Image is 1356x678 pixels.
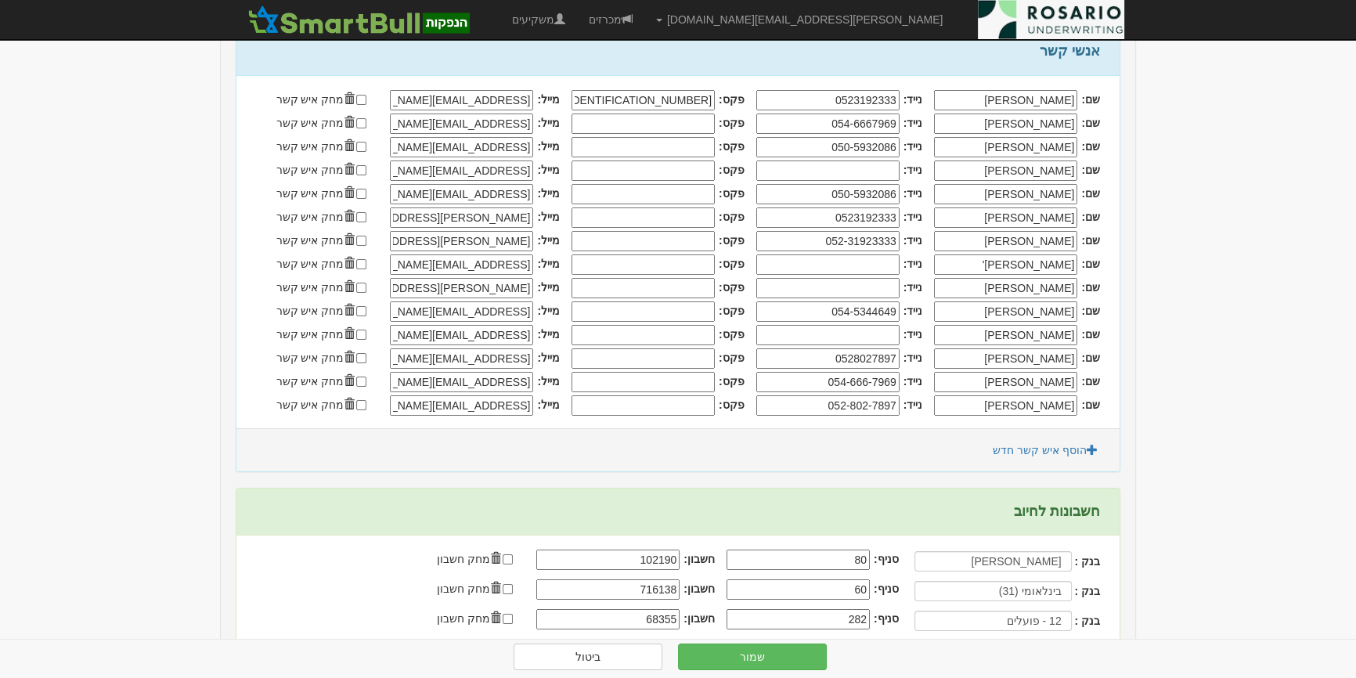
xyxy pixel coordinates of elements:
[719,233,745,248] label: פקס:
[243,4,474,35] img: SmartBull Logo
[537,233,560,248] label: מייל:
[276,93,355,106] span: מחק איש קשר
[719,92,745,107] label: פקס:
[514,644,662,670] a: ביטול
[719,209,745,225] label: פקס:
[1081,326,1100,342] label: שם:
[1081,350,1100,366] label: שם:
[719,303,745,319] label: פקס:
[903,209,923,225] label: נייד:
[874,581,899,597] label: סניף:
[719,162,745,178] label: פקס:
[1081,233,1100,248] label: שם:
[903,186,923,201] label: נייד:
[683,551,715,567] label: חשבון:
[1081,139,1100,154] label: שם:
[437,582,501,595] span: מחק חשבון
[276,375,355,388] span: מחק איש קשר
[903,139,923,154] label: נייד:
[914,611,1072,631] input: שם בנק
[1074,613,1100,629] label: בנק :
[903,256,923,272] label: נייד:
[1081,186,1100,201] label: שם:
[537,162,560,178] label: מייל:
[719,397,745,413] label: פקס:
[903,279,923,295] label: נייד:
[1081,115,1100,131] label: שם:
[719,186,745,201] label: פקס:
[903,233,923,248] label: נייד:
[537,279,560,295] label: מייל:
[903,115,923,131] label: נייד:
[1040,43,1100,59] strong: אנשי קשר
[914,581,1072,601] input: שם בנק
[719,115,745,131] label: פקס:
[537,350,560,366] label: מייל:
[903,92,923,107] label: נייד:
[276,328,355,341] span: מחק איש קשר
[1081,397,1100,413] label: שם:
[276,258,355,270] span: מחק איש קשר
[678,644,827,670] button: שמור
[537,326,560,342] label: מייל:
[276,164,355,176] span: מחק איש קשר
[683,581,715,597] label: חשבון:
[1074,583,1100,599] label: בנק :
[276,352,355,364] span: מחק איש קשר
[719,256,745,272] label: פקס:
[1081,209,1100,225] label: שם:
[719,279,745,295] label: פקס:
[903,303,923,319] label: נייד:
[276,281,355,294] span: מחק איש קשר
[537,115,560,131] label: מייל:
[276,140,355,153] span: מחק איש קשר
[276,234,355,247] span: מחק איש קשר
[276,211,355,223] span: מחק איש קשר
[537,397,560,413] label: מייל:
[719,139,745,154] label: פקס:
[719,350,745,366] label: פקס:
[719,326,745,342] label: פקס:
[276,187,355,200] span: מחק איש קשר
[1081,373,1100,389] label: שם:
[719,373,745,389] label: פקס:
[276,305,355,317] span: מחק איש קשר
[1014,503,1100,519] strong: חשבונות לחיוב
[874,611,899,626] label: סניף:
[537,92,560,107] label: מייל:
[276,399,355,411] span: מחק איש קשר
[437,612,501,625] span: מחק חשבון
[1081,162,1100,178] label: שם:
[983,437,1108,463] a: הוסף איש קשר חדש
[903,373,923,389] label: נייד:
[874,551,899,567] label: סניף:
[903,326,923,342] label: נייד:
[1081,92,1100,107] label: שם:
[1074,554,1100,569] label: בנק :
[1081,279,1100,295] label: שם:
[1081,303,1100,319] label: שם:
[537,186,560,201] label: מייל:
[276,117,355,129] span: מחק איש קשר
[537,373,560,389] label: מייל:
[437,553,501,565] span: מחק חשבון
[537,209,560,225] label: מייל:
[903,397,923,413] label: נייד:
[1081,256,1100,272] label: שם:
[903,350,923,366] label: נייד:
[537,256,560,272] label: מייל:
[683,611,715,626] label: חשבון:
[914,551,1072,572] input: שם בנק
[903,162,923,178] label: נייד:
[537,303,560,319] label: מייל:
[537,139,560,154] label: מייל:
